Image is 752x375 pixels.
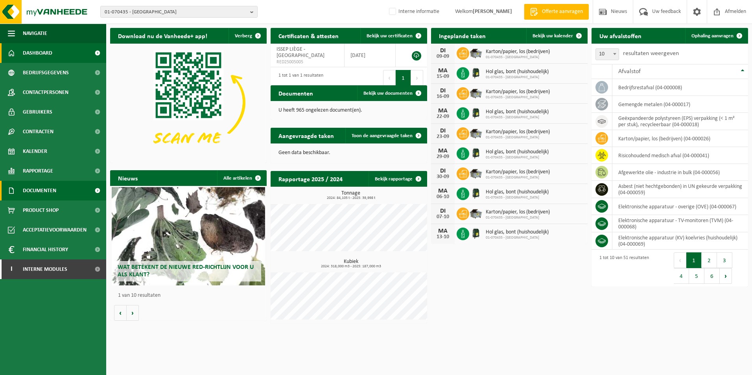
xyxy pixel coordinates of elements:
[486,115,549,120] span: 01-070435 - [GEOGRAPHIC_DATA]
[486,215,550,220] span: 01-070435 - [GEOGRAPHIC_DATA]
[110,170,146,186] h2: Nieuws
[235,33,252,39] span: Verberg
[486,55,550,60] span: 01-070435 - [GEOGRAPHIC_DATA]
[435,88,451,94] div: DI
[469,146,483,160] img: CR-HR-1C-1000-PES-01
[275,196,427,200] span: 2024: 84,105 t - 2025: 39,998 t
[23,142,47,161] span: Kalender
[114,305,127,321] button: Vorige
[469,186,483,200] img: CR-HR-1C-1000-PES-01
[23,161,53,181] span: Rapportage
[469,46,483,59] img: WB-5000-GAL-GY-01
[612,232,748,250] td: elektronische apparatuur (KV) koelvries (huishoudelijk) (04-000069)
[702,252,717,268] button: 2
[276,59,338,65] span: RED25005005
[435,74,451,79] div: 15-09
[352,133,413,138] span: Toon de aangevraagde taken
[276,46,324,59] span: ISSEP LIÈGE - [GEOGRAPHIC_DATA]
[592,28,649,43] h2: Uw afvalstoffen
[623,50,679,57] label: resultaten weergeven
[486,135,550,140] span: 01-070435 - [GEOGRAPHIC_DATA]
[275,265,427,268] span: 2024: 318,000 m3 - 2025: 187,000 m3
[486,69,549,75] span: Hol glas, bont (huishoudelijk)
[612,215,748,232] td: elektronische apparatuur - TV-monitoren (TVM) (04-000068)
[691,33,734,39] span: Ophaling aanvragen
[229,28,266,44] button: Verberg
[717,252,732,268] button: 3
[674,252,686,268] button: Previous
[689,268,704,284] button: 5
[612,181,748,198] td: asbest (niet hechtgebonden) in UN gekeurde verpakking (04-000059)
[612,147,748,164] td: risicohoudend medisch afval (04-000041)
[217,170,266,186] a: Alle artikelen
[612,198,748,215] td: elektronische apparatuur - overige (OVE) (04-000067)
[112,187,265,285] a: Wat betekent de nieuwe RED-richtlijn voor u als klant?
[23,122,53,142] span: Contracten
[486,209,550,215] span: Karton/papier, los (bedrijven)
[383,70,396,86] button: Previous
[271,28,347,43] h2: Certificaten & attesten
[435,48,451,54] div: DI
[278,108,419,113] p: U heeft 965 ongelezen document(en).
[469,106,483,119] img: CR-HR-1C-1000-PES-01
[23,181,56,200] span: Documenten
[127,305,139,321] button: Volgende
[486,229,549,235] span: Hol glas, bont (huishoudelijk)
[360,28,426,44] a: Bekijk uw certificaten
[469,166,483,180] img: WB-5000-GAL-GY-01
[23,24,47,43] span: Navigatie
[271,171,350,186] h2: Rapportage 2025 / 2024
[278,150,419,156] p: Geen data beschikbaar.
[486,129,550,135] span: Karton/papier, los (bedrijven)
[612,164,748,181] td: afgewerkte olie - industrie in bulk (04-000056)
[486,75,549,80] span: 01-070435 - [GEOGRAPHIC_DATA]
[275,191,427,200] h3: Tonnage
[596,49,619,60] span: 10
[271,128,342,143] h2: Aangevraagde taken
[23,220,87,240] span: Acceptatievoorwaarden
[435,154,451,160] div: 29-09
[435,228,451,234] div: MA
[357,85,426,101] a: Bekijk uw documenten
[367,33,413,39] span: Bekijk uw certificaten
[486,169,550,175] span: Karton/papier, los (bedrijven)
[275,259,427,268] h3: Kubiek
[431,28,494,43] h2: Ingeplande taken
[435,54,451,59] div: 09-09
[23,240,68,259] span: Financial History
[612,113,748,130] td: geëxpandeerde polystyreen (EPS) verpakking (< 1 m² per stuk), recycleerbaar (04-000018)
[23,200,59,220] span: Product Shop
[435,168,451,174] div: DI
[396,70,411,86] button: 1
[469,206,483,220] img: WB-5000-GAL-GY-01
[473,9,512,15] strong: [PERSON_NAME]
[685,28,747,44] a: Ophaling aanvragen
[595,48,619,60] span: 10
[435,174,451,180] div: 30-09
[110,28,215,43] h2: Download nu de Vanheede+ app!
[435,114,451,119] div: 22-09
[435,148,451,154] div: MA
[100,6,258,18] button: 01-070435 - [GEOGRAPHIC_DATA]
[612,79,748,96] td: bedrijfsrestafval (04-000008)
[435,108,451,114] div: MA
[486,235,549,240] span: 01-070435 - [GEOGRAPHIC_DATA]
[435,208,451,214] div: DI
[686,252,702,268] button: 1
[271,85,321,101] h2: Documenten
[435,128,451,134] div: DI
[23,83,68,102] span: Contactpersonen
[612,130,748,147] td: karton/papier, los (bedrijven) (04-000026)
[486,195,549,200] span: 01-070435 - [GEOGRAPHIC_DATA]
[435,134,451,140] div: 23-09
[486,189,549,195] span: Hol glas, bont (huishoudelijk)
[23,259,67,279] span: Interne modules
[704,268,720,284] button: 6
[8,259,15,279] span: I
[486,49,550,55] span: Karton/papier, los (bedrijven)
[526,28,587,44] a: Bekijk uw kalender
[469,66,483,79] img: CR-HR-1C-1000-PES-01
[105,6,247,18] span: 01-070435 - [GEOGRAPHIC_DATA]
[23,63,69,83] span: Bedrijfsgegevens
[435,94,451,99] div: 16-09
